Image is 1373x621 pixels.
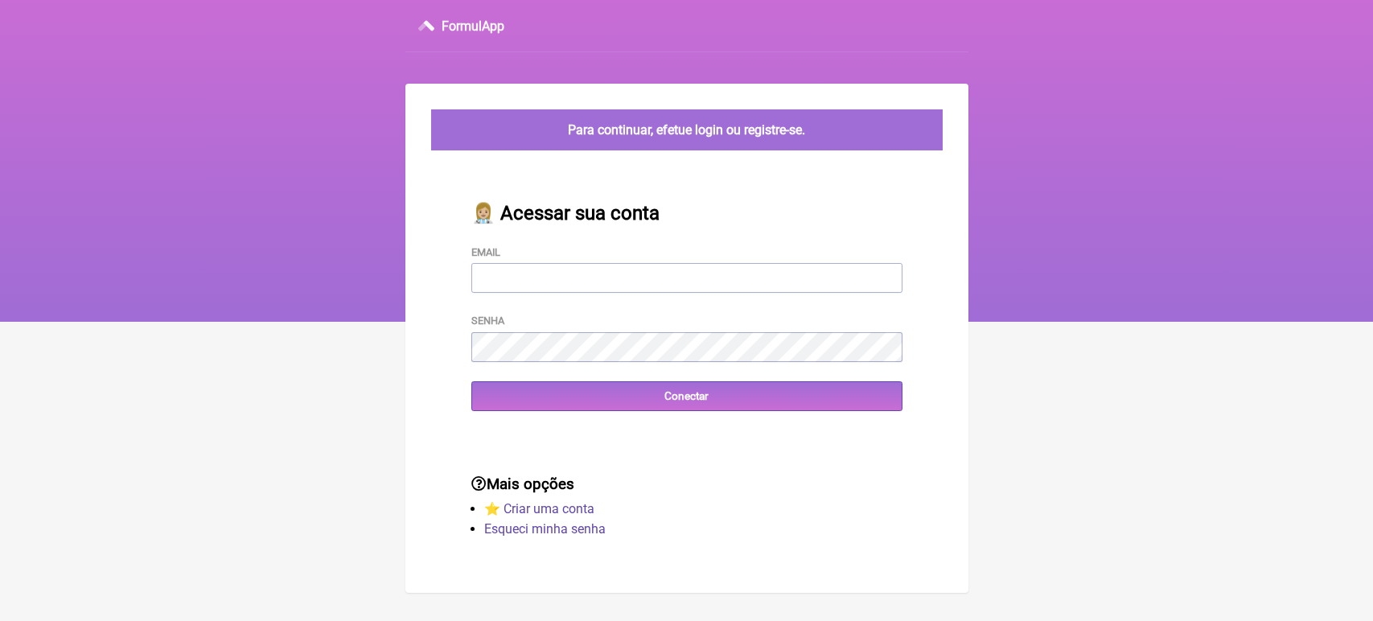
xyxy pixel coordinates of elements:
[471,202,902,224] h2: 👩🏼‍⚕️ Acessar sua conta
[471,246,500,258] label: Email
[484,501,594,516] a: ⭐️ Criar uma conta
[471,381,902,411] input: Conectar
[431,109,943,150] div: Para continuar, efetue login ou registre-se.
[484,521,606,537] a: Esqueci minha senha
[471,475,902,493] h3: Mais opções
[442,19,504,34] h3: FormulApp
[471,315,504,327] label: Senha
